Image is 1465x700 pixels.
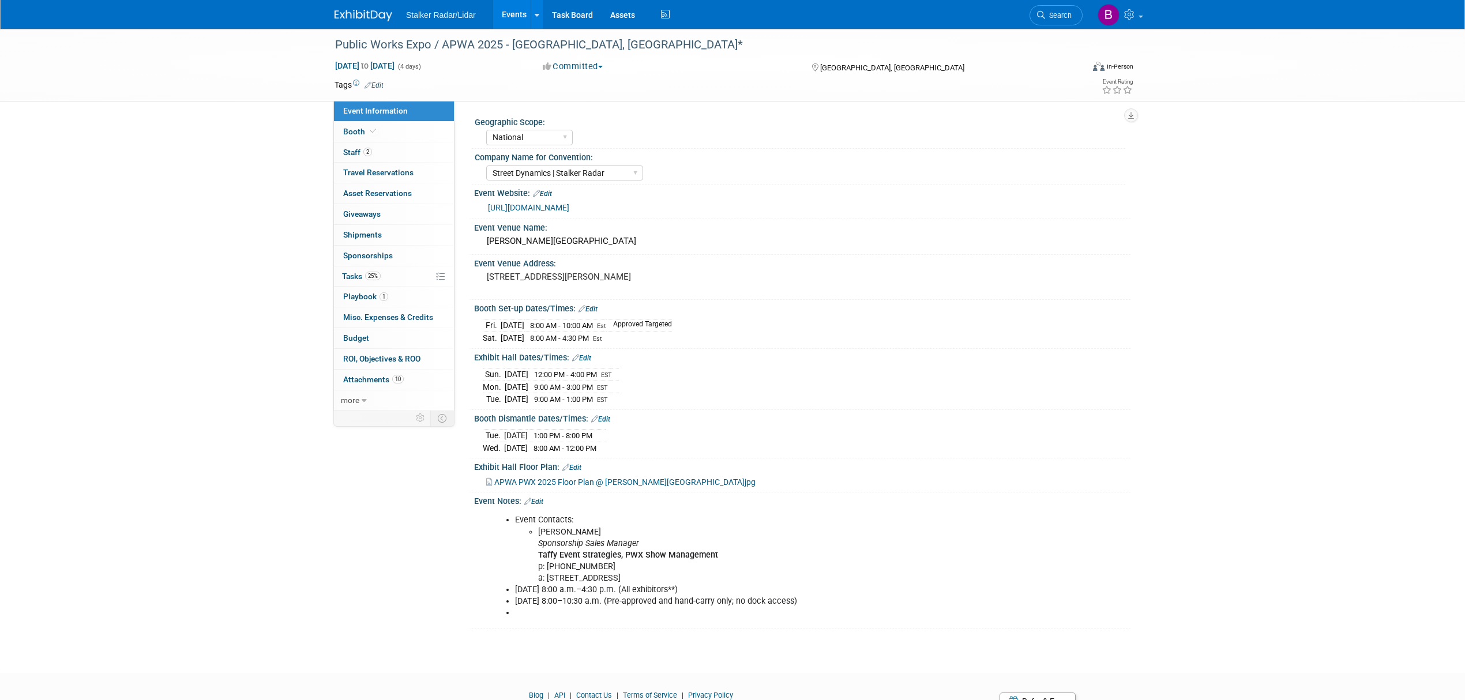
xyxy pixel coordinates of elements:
[474,255,1130,269] div: Event Venue Address:
[483,368,505,381] td: Sun.
[1045,11,1072,20] span: Search
[334,142,454,163] a: Staff2
[431,411,454,426] td: Toggle Event Tabs
[554,691,565,699] a: API
[334,246,454,266] a: Sponsorships
[501,319,524,332] td: [DATE]
[475,114,1125,128] div: Geographic Scope:
[567,691,574,699] span: |
[534,395,593,404] span: 9:00 AM - 1:00 PM
[334,183,454,204] a: Asset Reservations
[359,61,370,70] span: to
[331,35,1065,55] div: Public Works Expo / APWA 2025 - [GEOGRAPHIC_DATA], [GEOGRAPHIC_DATA]*
[363,148,372,156] span: 2
[534,383,593,392] span: 9:00 AM - 3:00 PM
[530,321,593,330] span: 8:00 AM - 10:00 AM
[474,410,1130,425] div: Booth Dismantle Dates/Times:
[343,333,369,343] span: Budget
[1106,62,1133,71] div: In-Person
[474,458,1130,473] div: Exhibit Hall Floor Plan:
[591,415,610,423] a: Edit
[474,219,1130,234] div: Event Venue Name:
[334,390,454,411] a: more
[576,691,612,699] a: Contact Us
[524,498,543,506] a: Edit
[365,81,384,89] a: Edit
[688,691,733,699] a: Privacy Policy
[1102,79,1133,85] div: Event Rating
[501,332,524,344] td: [DATE]
[505,381,528,393] td: [DATE]
[515,584,997,596] li: [DATE] 8:00 a.m.–4:30 p.m. (All exhibitors**)
[538,550,718,560] b: Taffy Event Strategies, PWX Show Management
[534,444,596,453] span: 8:00 AM - 12:00 PM
[335,61,395,71] span: [DATE] [DATE]
[334,204,454,224] a: Giveaways
[370,128,376,134] i: Booth reservation complete
[334,328,454,348] a: Budget
[334,266,454,287] a: Tasks25%
[486,477,756,487] a: APWA PWX 2025 Floor Plan @ [PERSON_NAME][GEOGRAPHIC_DATA]jpg
[483,332,501,344] td: Sat.
[1093,62,1105,71] img: Format-Inperson.png
[334,163,454,183] a: Travel Reservations
[614,691,621,699] span: |
[483,393,505,405] td: Tue.
[483,232,1122,250] div: [PERSON_NAME][GEOGRAPHIC_DATA]
[343,106,408,115] span: Event Information
[342,272,381,281] span: Tasks
[597,396,608,404] span: EST
[334,101,454,121] a: Event Information
[820,63,964,72] span: [GEOGRAPHIC_DATA], [GEOGRAPHIC_DATA]
[343,313,433,322] span: Misc. Expenses & Credits
[487,272,735,282] pre: [STREET_ADDRESS][PERSON_NAME]
[606,319,672,332] td: Approved Targeted
[534,370,597,379] span: 12:00 PM - 4:00 PM
[515,514,997,584] li: Event Contacts:
[1098,4,1120,26] img: Brooke Journet
[1030,5,1083,25] a: Search
[562,464,581,472] a: Edit
[392,375,404,383] span: 10
[529,691,543,699] a: Blog
[483,442,504,454] td: Wed.
[505,393,528,405] td: [DATE]
[474,349,1130,364] div: Exhibit Hall Dates/Times:
[538,526,997,584] li: [PERSON_NAME] p: [PHONE_NUMBER] a: [STREET_ADDRESS]
[334,287,454,307] a: Playbook1
[334,307,454,328] a: Misc. Expenses & Credits
[483,381,505,393] td: Mon.
[539,61,607,73] button: Committed
[343,354,420,363] span: ROI, Objectives & ROO
[579,305,598,313] a: Edit
[343,148,372,157] span: Staff
[475,149,1125,163] div: Company Name for Convention:
[597,322,606,330] span: Est
[343,209,381,219] span: Giveaways
[597,384,608,392] span: EST
[474,492,1130,507] div: Event Notes:
[505,368,528,381] td: [DATE]
[483,319,501,332] td: Fri.
[623,691,677,699] a: Terms of Service
[343,127,378,136] span: Booth
[343,251,393,260] span: Sponsorships
[411,411,431,426] td: Personalize Event Tab Strip
[334,122,454,142] a: Booth
[334,370,454,390] a: Attachments10
[533,190,552,198] a: Edit
[335,10,392,21] img: ExhibitDay
[406,10,476,20] span: Stalker Radar/Lidar
[341,396,359,405] span: more
[334,225,454,245] a: Shipments
[545,691,553,699] span: |
[494,477,756,487] span: APWA PWX 2025 Floor Plan @ [PERSON_NAME][GEOGRAPHIC_DATA]jpg
[515,596,997,607] li: [DATE] 8:00–10:30 a.m. (Pre-approved and hand-carry only; no dock access)
[397,63,421,70] span: (4 days)
[343,292,388,301] span: Playbook
[343,189,412,198] span: Asset Reservations
[530,334,589,343] span: 8:00 AM - 4:30 PM
[343,168,414,177] span: Travel Reservations
[504,442,528,454] td: [DATE]
[601,371,612,379] span: EST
